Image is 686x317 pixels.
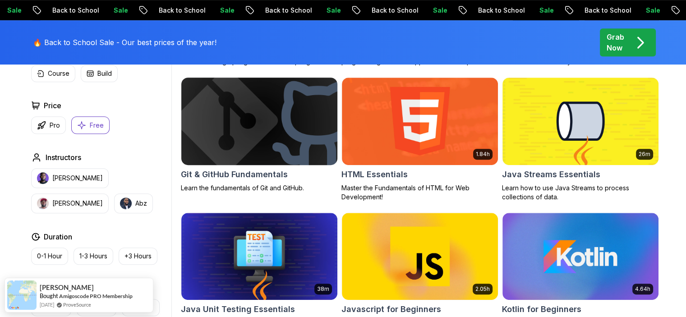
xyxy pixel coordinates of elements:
p: Back to School [464,6,525,15]
h2: Java Streams Essentials [502,168,600,181]
p: Learn the fundamentals of Git and GitHub. [181,184,338,193]
p: Abz [135,199,147,208]
span: Bought [40,292,58,299]
p: Back to School [570,6,631,15]
p: Course [48,69,69,78]
img: Kotlin for Beginners card [502,213,658,300]
a: Java Streams Essentials card26mJava Streams EssentialsLearn how to use Java Streams to process co... [502,77,659,202]
img: instructor img [37,198,49,209]
h2: HTML Essentials [341,168,408,181]
p: Pro [50,121,60,130]
p: [PERSON_NAME] [52,174,103,183]
h2: Duration [44,231,72,242]
p: Build [97,69,112,78]
button: instructor img[PERSON_NAME] [31,193,109,213]
p: 26m [639,151,650,158]
a: Amigoscode PRO Membership [59,292,133,300]
h2: Price [44,100,61,111]
p: 38m [317,285,329,293]
p: 1-3 Hours [79,252,107,261]
h2: Instructors [46,152,81,163]
h2: Kotlin for Beginners [502,303,581,316]
button: instructor img[PERSON_NAME] [31,168,109,188]
p: Sale [312,6,341,15]
p: 1.84h [476,151,490,158]
p: 0-1 Hour [37,252,62,261]
h2: Javascript for Beginners [341,303,441,316]
button: 1-3 Hours [74,248,113,265]
img: Javascript for Beginners card [342,213,498,300]
p: Sale [525,6,554,15]
p: 🔥 Back to School Sale - Our best prices of the year! [33,37,216,48]
img: Java Streams Essentials card [502,78,658,165]
p: Learn how to use Java Streams to process collections of data. [502,184,659,202]
a: HTML Essentials card1.84hHTML EssentialsMaster the Fundamentals of HTML for Web Development! [341,77,498,202]
h2: Java Unit Testing Essentials [181,303,295,316]
p: Master the Fundamentals of HTML for Web Development! [341,184,498,202]
p: [PERSON_NAME] [52,199,103,208]
p: Back to School [144,6,206,15]
p: +3 Hours [124,252,152,261]
p: 4.64h [635,285,650,293]
button: Pro [31,116,66,134]
img: HTML Essentials card [342,78,498,165]
a: Git & GitHub Fundamentals cardGit & GitHub FundamentalsLearn the fundamentals of Git and GitHub. [181,77,338,193]
img: instructor img [37,172,49,184]
img: provesource social proof notification image [7,280,37,310]
p: Back to School [251,6,312,15]
p: Sale [419,6,447,15]
button: 0-1 Hour [31,248,68,265]
button: Course [31,65,75,82]
p: Sale [206,6,235,15]
p: Free [90,121,104,130]
p: Back to School [357,6,419,15]
span: [PERSON_NAME] [40,284,94,291]
p: Grab Now [607,32,624,53]
p: 2.05h [475,285,490,293]
h2: Git & GitHub Fundamentals [181,168,288,181]
p: Back to School [38,6,99,15]
span: [DATE] [40,301,54,308]
img: Git & GitHub Fundamentals card [177,75,341,167]
a: ProveSource [63,301,91,308]
p: Sale [631,6,660,15]
button: Build [81,65,118,82]
img: instructor img [120,198,132,209]
img: Java Unit Testing Essentials card [181,213,337,300]
button: instructor imgAbz [114,193,153,213]
p: Sale [99,6,128,15]
button: Free [71,116,110,134]
button: +3 Hours [119,248,157,265]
